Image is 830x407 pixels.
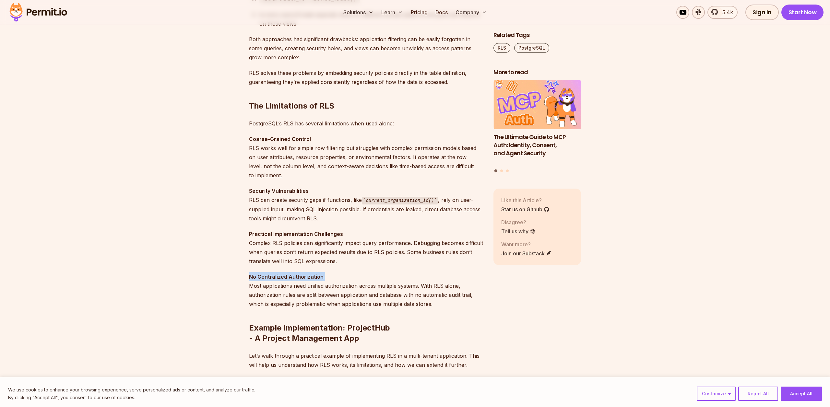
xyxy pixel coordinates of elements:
[493,80,581,130] img: The Ultimate Guide to MCP Auth: Identity, Consent, and Agent Security
[249,231,343,237] strong: Practical Implementation Challenges
[8,386,255,394] p: We use cookies to enhance your browsing experience, serve personalized ads or content, and analyz...
[249,119,483,128] p: PostgreSQL’s RLS has several limitations when used alone:
[493,68,581,76] h2: More to read
[8,394,255,401] p: By clicking "Accept All", you consent to our use of cookies.
[6,1,70,23] img: Permit logo
[501,218,536,226] p: Disagree?
[501,205,550,213] a: Star us on Github
[738,387,778,401] button: Reject All
[493,43,510,53] a: RLS
[249,134,483,180] p: RLS works well for simple row filtering but struggles with complex permission models based on use...
[249,136,311,142] strong: Coarse-Grained Control
[249,35,483,62] p: Both approaches had significant drawbacks: application filtering can be easily forgotten in some ...
[781,5,824,20] a: Start Now
[249,75,483,111] h2: The Limitations of RLS
[745,5,779,20] a: Sign In
[781,387,822,401] button: Accept All
[500,169,503,172] button: Go to slide 2
[697,387,736,401] button: Customize
[506,169,509,172] button: Go to slide 3
[718,8,733,16] span: 5.4k
[494,169,497,172] button: Go to slide 1
[249,272,483,308] p: Most applications need unified authorization across multiple systems. With RLS alone, authorizati...
[707,6,738,19] a: 5.4k
[493,80,581,166] li: 1 of 3
[249,68,483,87] p: RLS solves these problems by embedding security policies directly in the table definition, guaran...
[514,43,549,53] a: PostgreSQL
[501,250,552,257] a: Join our Substack
[493,133,581,157] h3: The Ultimate Guide to MCP Auth: Identity, Consent, and Agent Security
[501,196,550,204] p: Like this Article?
[249,376,483,394] p: This article's example is a SaaS product called ProjectHub. This project management application p...
[249,273,324,280] strong: No Centralized Authorization
[493,31,581,39] h2: Related Tags
[408,6,430,19] a: Pricing
[433,6,450,19] a: Docs
[493,80,581,173] div: Posts
[341,6,376,19] button: Solutions
[249,188,309,194] strong: Security Vulnerabilities
[453,6,490,19] button: Company
[249,351,483,369] p: Let’s walk through a practical example of implementing RLS in a multi-tenant application. This wi...
[249,297,483,343] h2: Example Implementation: ProjectHub - A Project Management App
[501,227,536,235] a: Tell us why
[501,240,552,248] p: Want more?
[249,186,483,223] p: RLS can create security gaps if functions, like , rely on user-supplied input, making SQL injecti...
[362,197,438,204] code: current_organization_id()
[379,6,406,19] button: Learn
[249,229,483,266] p: Complex RLS policies can significantly impact query performance. Debugging becomes difficult when...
